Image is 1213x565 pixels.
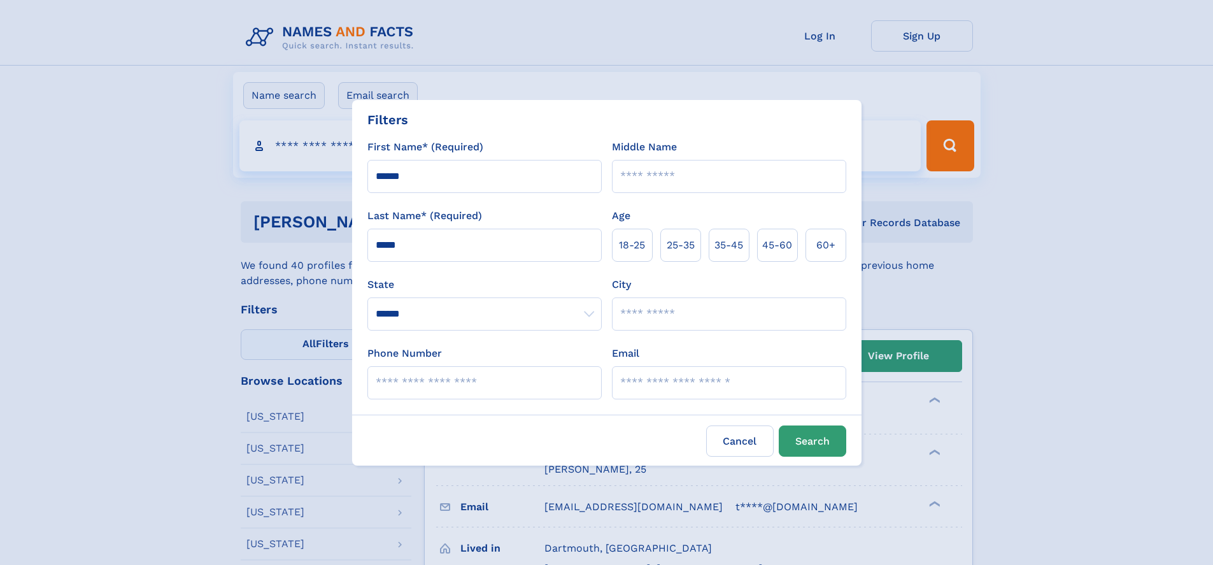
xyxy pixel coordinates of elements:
[667,238,695,253] span: 25‑35
[779,426,846,457] button: Search
[612,139,677,155] label: Middle Name
[706,426,774,457] label: Cancel
[612,346,639,361] label: Email
[612,277,631,292] label: City
[367,110,408,129] div: Filters
[367,346,442,361] label: Phone Number
[619,238,645,253] span: 18‑25
[367,139,483,155] label: First Name* (Required)
[367,208,482,224] label: Last Name* (Required)
[367,277,602,292] label: State
[612,208,630,224] label: Age
[762,238,792,253] span: 45‑60
[714,238,743,253] span: 35‑45
[816,238,835,253] span: 60+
